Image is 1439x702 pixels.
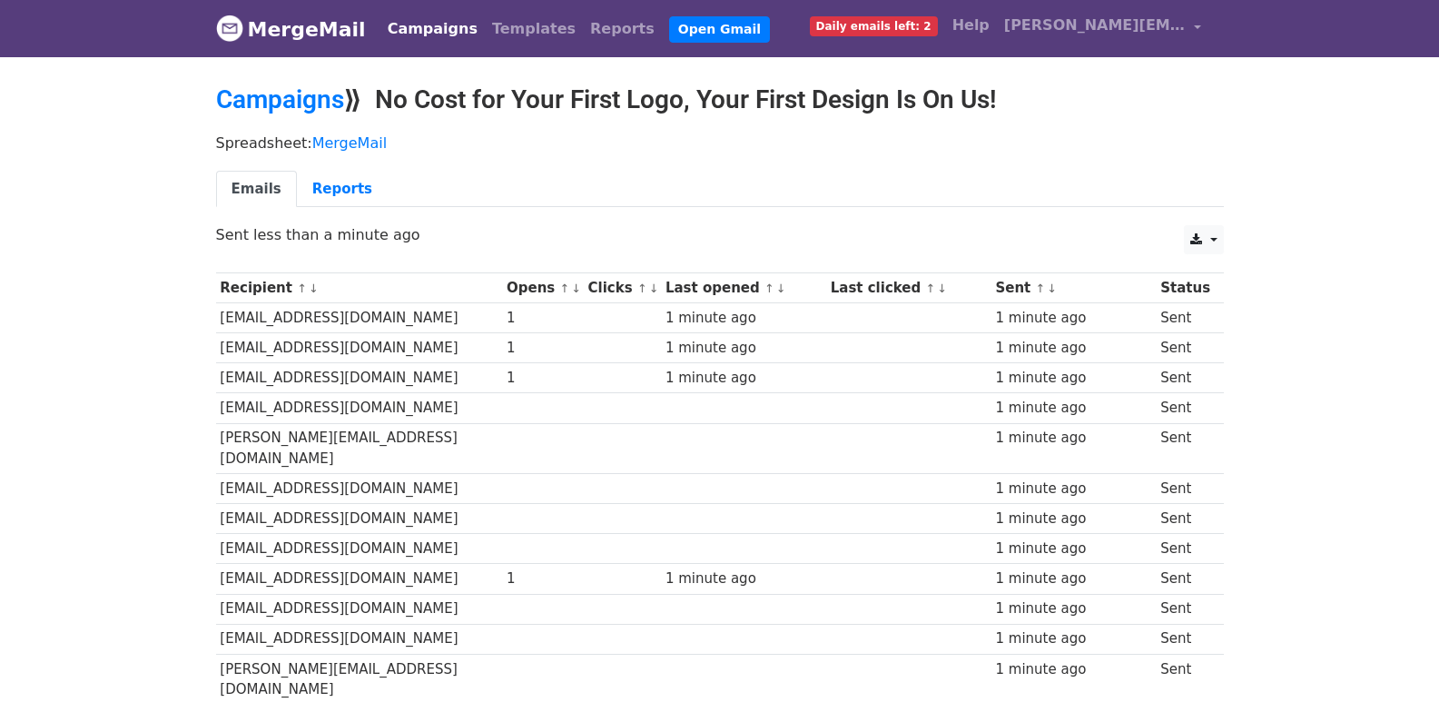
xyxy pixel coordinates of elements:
div: 1 minute ago [665,569,822,589]
th: Sent [991,273,1157,303]
a: ↑ [1036,282,1046,295]
td: [EMAIL_ADDRESS][DOMAIN_NAME] [216,363,503,393]
td: Sent [1156,564,1214,594]
div: 1 [507,569,579,589]
th: Recipient [216,273,503,303]
div: 1 minute ago [995,509,1151,529]
p: Sent less than a minute ago [216,225,1224,244]
a: Reports [583,11,662,47]
td: [EMAIL_ADDRESS][DOMAIN_NAME] [216,504,503,534]
td: Sent [1156,303,1214,333]
a: Help [945,7,997,44]
div: 1 minute ago [995,428,1151,449]
a: Campaigns [380,11,485,47]
a: [PERSON_NAME][EMAIL_ADDRESS][DOMAIN_NAME] [997,7,1209,50]
span: Daily emails left: 2 [810,16,938,36]
a: ↓ [1047,282,1057,295]
div: 1 minute ago [995,398,1151,419]
td: [EMAIL_ADDRESS][DOMAIN_NAME] [216,564,503,594]
a: Templates [485,11,583,47]
div: 1 minute ago [995,368,1151,389]
div: 1 [507,308,579,329]
td: [EMAIL_ADDRESS][DOMAIN_NAME] [216,594,503,624]
a: Campaigns [216,84,344,114]
a: ↑ [560,282,570,295]
a: Daily emails left: 2 [803,7,945,44]
th: Clicks [584,273,661,303]
td: Sent [1156,423,1214,474]
td: [EMAIL_ADDRESS][DOMAIN_NAME] [216,474,503,504]
div: 1 minute ago [995,569,1151,589]
td: Sent [1156,534,1214,564]
td: [EMAIL_ADDRESS][DOMAIN_NAME] [216,303,503,333]
td: [PERSON_NAME][EMAIL_ADDRESS][DOMAIN_NAME] [216,423,503,474]
div: 1 minute ago [995,338,1151,359]
td: [EMAIL_ADDRESS][DOMAIN_NAME] [216,534,503,564]
div: 1 minute ago [995,628,1151,649]
a: ↑ [926,282,936,295]
div: 1 minute ago [995,539,1151,559]
td: Sent [1156,363,1214,393]
div: 1 [507,338,579,359]
td: Sent [1156,393,1214,423]
td: Sent [1156,333,1214,363]
a: MergeMail [312,134,387,152]
td: [EMAIL_ADDRESS][DOMAIN_NAME] [216,393,503,423]
div: 1 minute ago [665,338,822,359]
div: 1 minute ago [665,308,822,329]
th: Last clicked [826,273,991,303]
a: ↑ [637,282,647,295]
span: [PERSON_NAME][EMAIL_ADDRESS][DOMAIN_NAME] [1004,15,1186,36]
a: ↑ [297,282,307,295]
p: Spreadsheet: [216,133,1224,153]
th: Last opened [661,273,826,303]
a: MergeMail [216,10,366,48]
td: [EMAIL_ADDRESS][DOMAIN_NAME] [216,333,503,363]
div: 1 minute ago [995,598,1151,619]
a: Open Gmail [669,16,770,43]
th: Status [1156,273,1214,303]
a: ↓ [309,282,319,295]
td: Sent [1156,474,1214,504]
td: Sent [1156,594,1214,624]
div: 1 minute ago [995,659,1151,680]
a: ↓ [571,282,581,295]
div: 1 minute ago [665,368,822,389]
a: ↓ [776,282,786,295]
a: ↓ [649,282,659,295]
div: 1 [507,368,579,389]
div: 1 minute ago [995,308,1151,329]
td: Sent [1156,504,1214,534]
th: Opens [502,273,584,303]
a: Emails [216,171,297,208]
td: [EMAIL_ADDRESS][DOMAIN_NAME] [216,624,503,654]
a: ↓ [937,282,947,295]
a: Reports [297,171,388,208]
img: MergeMail logo [216,15,243,42]
a: ↑ [764,282,774,295]
div: 1 minute ago [995,479,1151,499]
h2: ⟫ No Cost for Your First Logo, Your First Design Is On Us! [216,84,1224,115]
td: Sent [1156,624,1214,654]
